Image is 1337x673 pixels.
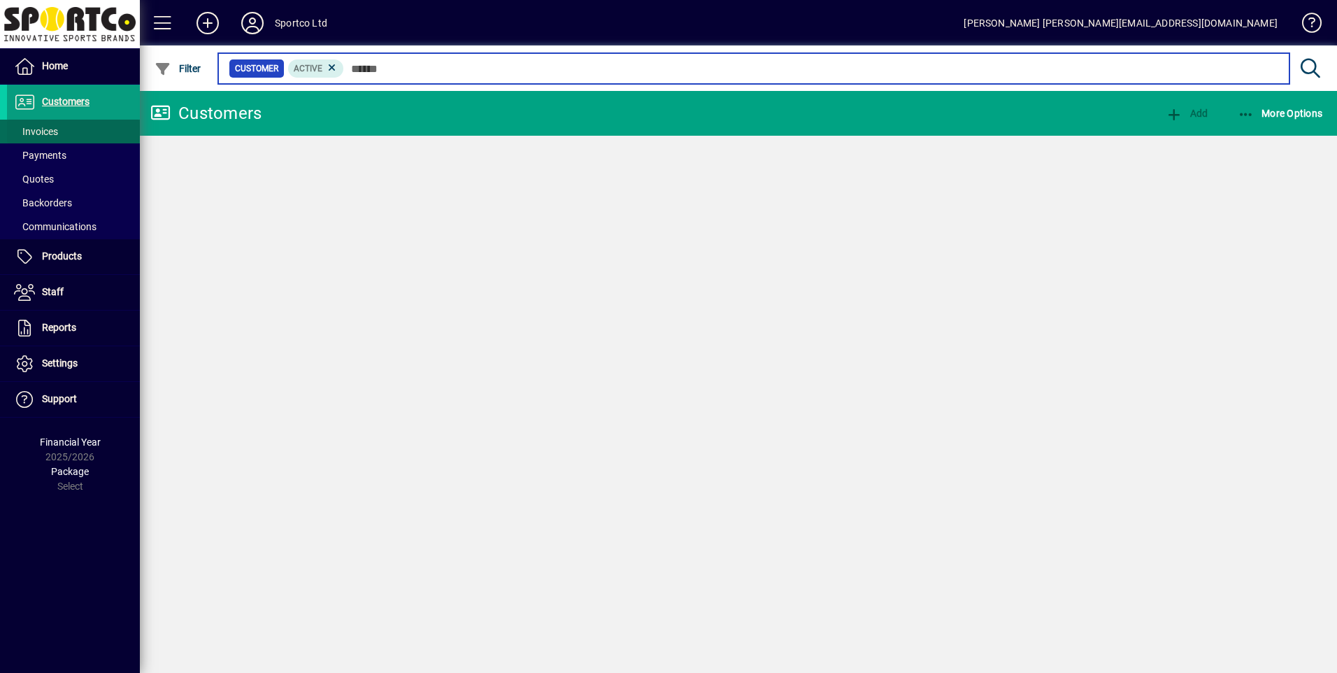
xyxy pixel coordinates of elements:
[151,56,205,81] button: Filter
[155,63,201,74] span: Filter
[42,96,90,107] span: Customers
[14,197,72,208] span: Backorders
[1292,3,1320,48] a: Knowledge Base
[7,239,140,274] a: Products
[42,286,64,297] span: Staff
[7,311,140,346] a: Reports
[14,173,54,185] span: Quotes
[275,12,327,34] div: Sportco Ltd
[7,120,140,143] a: Invoices
[42,357,78,369] span: Settings
[51,466,89,477] span: Package
[14,126,58,137] span: Invoices
[7,382,140,417] a: Support
[235,62,278,76] span: Customer
[42,393,77,404] span: Support
[7,215,140,239] a: Communications
[42,250,82,262] span: Products
[1162,101,1211,126] button: Add
[288,59,344,78] mat-chip: Activation Status: Active
[40,437,101,448] span: Financial Year
[185,10,230,36] button: Add
[1234,101,1327,126] button: More Options
[7,346,140,381] a: Settings
[230,10,275,36] button: Profile
[7,49,140,84] a: Home
[7,275,140,310] a: Staff
[150,102,262,125] div: Customers
[42,60,68,71] span: Home
[42,322,76,333] span: Reports
[14,221,96,232] span: Communications
[14,150,66,161] span: Payments
[1238,108,1323,119] span: More Options
[7,191,140,215] a: Backorders
[7,143,140,167] a: Payments
[1166,108,1208,119] span: Add
[294,64,322,73] span: Active
[964,12,1278,34] div: [PERSON_NAME] [PERSON_NAME][EMAIL_ADDRESS][DOMAIN_NAME]
[7,167,140,191] a: Quotes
